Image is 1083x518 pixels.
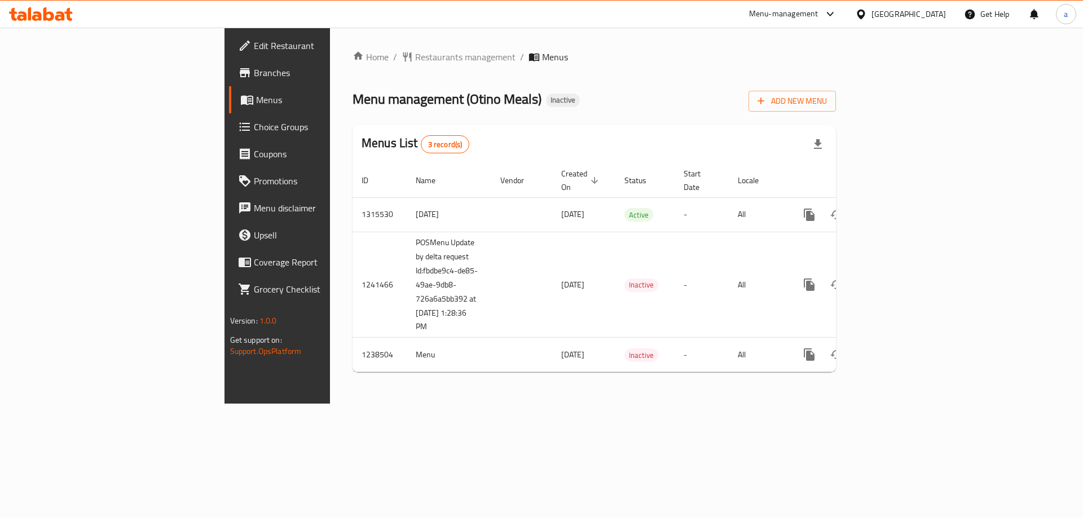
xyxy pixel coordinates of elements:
[421,135,470,153] div: Total records count
[624,209,653,222] span: Active
[362,174,383,187] span: ID
[561,277,584,292] span: [DATE]
[353,163,913,373] table: enhanced table
[229,249,406,276] a: Coverage Report
[230,313,258,328] span: Version:
[416,174,450,187] span: Name
[749,91,836,112] button: Add New Menu
[749,7,818,21] div: Menu-management
[520,50,524,64] li: /
[229,276,406,303] a: Grocery Checklist
[229,194,406,222] a: Menu disclaimer
[353,50,836,64] nav: breadcrumb
[254,147,397,161] span: Coupons
[675,338,729,372] td: -
[229,140,406,167] a: Coupons
[729,338,787,372] td: All
[500,174,539,187] span: Vendor
[624,208,653,222] div: Active
[230,333,282,347] span: Get support on:
[402,50,516,64] a: Restaurants management
[738,174,773,187] span: Locale
[254,201,397,215] span: Menu disclaimer
[362,135,469,153] h2: Menus List
[796,271,823,298] button: more
[229,222,406,249] a: Upsell
[796,201,823,228] button: more
[561,347,584,362] span: [DATE]
[407,338,491,372] td: Menu
[254,39,397,52] span: Edit Restaurant
[229,113,406,140] a: Choice Groups
[254,228,397,242] span: Upsell
[1064,8,1068,20] span: a
[561,167,602,194] span: Created On
[804,131,831,158] div: Export file
[254,255,397,269] span: Coverage Report
[546,94,580,107] div: Inactive
[561,207,584,222] span: [DATE]
[229,59,406,86] a: Branches
[675,197,729,232] td: -
[542,50,568,64] span: Menus
[407,232,491,338] td: POSMenu Update by delta request Id:fbdbe9c4-de85-49ae-9db8-726a6a5bb392 at [DATE] 1:28:36 PM
[758,94,827,108] span: Add New Menu
[729,232,787,338] td: All
[823,271,850,298] button: Change Status
[229,86,406,113] a: Menus
[259,313,277,328] span: 1.0.0
[823,341,850,368] button: Change Status
[254,282,397,296] span: Grocery Checklist
[796,341,823,368] button: more
[624,174,661,187] span: Status
[675,232,729,338] td: -
[254,66,397,79] span: Branches
[787,163,913,198] th: Actions
[230,344,302,358] a: Support.OpsPlatform
[229,167,406,194] a: Promotions
[229,32,406,59] a: Edit Restaurant
[871,8,946,20] div: [GEOGRAPHIC_DATA]
[546,95,580,105] span: Inactive
[624,278,658,291] span: Inactive
[415,50,516,64] span: Restaurants management
[254,174,397,188] span: Promotions
[353,86,541,112] span: Menu management ( Otino Meals )
[624,349,658,362] span: Inactive
[729,197,787,232] td: All
[421,139,469,150] span: 3 record(s)
[254,120,397,134] span: Choice Groups
[684,167,715,194] span: Start Date
[256,93,397,107] span: Menus
[407,197,491,232] td: [DATE]
[823,201,850,228] button: Change Status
